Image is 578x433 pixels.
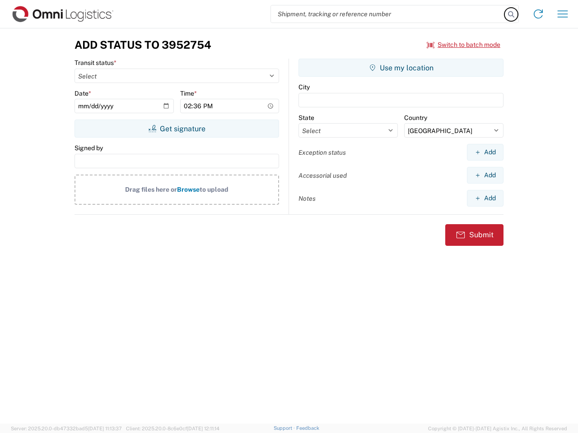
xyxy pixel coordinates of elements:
span: Browse [177,186,200,193]
button: Add [467,144,503,161]
label: State [298,114,314,122]
label: Exception status [298,148,346,157]
button: Use my location [298,59,503,77]
label: Accessorial used [298,171,347,180]
label: Country [404,114,427,122]
button: Switch to batch mode [427,37,500,52]
input: Shipment, tracking or reference number [271,5,505,23]
h3: Add Status to 3952754 [75,38,211,51]
a: Feedback [296,425,319,431]
button: Add [467,167,503,184]
span: Client: 2025.20.0-8c6e0cf [126,426,219,431]
a: Support [274,425,296,431]
span: Copyright © [DATE]-[DATE] Agistix Inc., All Rights Reserved [428,424,567,433]
button: Add [467,190,503,207]
button: Submit [445,224,503,246]
span: Drag files here or [125,186,177,193]
label: Signed by [75,144,103,152]
span: to upload [200,186,228,193]
label: Date [75,89,91,97]
label: Notes [298,194,316,203]
span: [DATE] 12:11:14 [187,426,219,431]
label: Time [180,89,197,97]
button: Get signature [75,120,279,138]
span: Server: 2025.20.0-db47332bad5 [11,426,122,431]
span: [DATE] 11:13:37 [88,426,122,431]
label: City [298,83,310,91]
label: Transit status [75,59,117,67]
